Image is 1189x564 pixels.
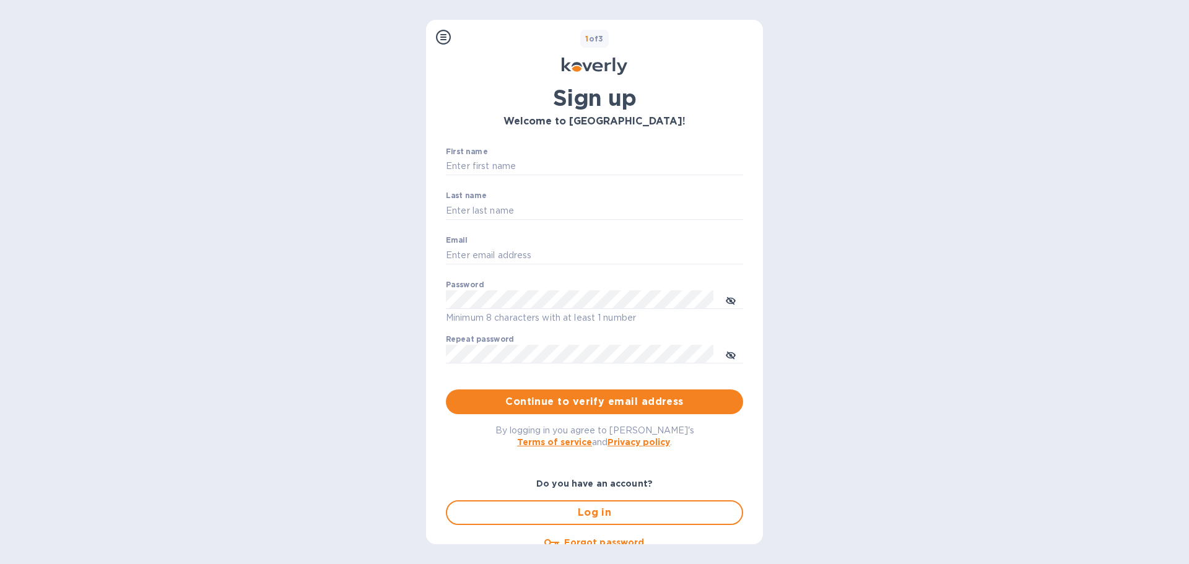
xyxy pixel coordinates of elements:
button: toggle password visibility [718,287,743,312]
span: Log in [457,505,732,520]
label: Email [446,237,468,245]
label: Repeat password [446,336,514,344]
label: Password [446,282,484,289]
span: By logging in you agree to [PERSON_NAME]'s and . [495,425,694,447]
input: Enter email address [446,246,743,264]
span: Continue to verify email address [456,394,733,409]
a: Privacy policy [608,437,670,447]
input: Enter first name [446,157,743,176]
button: toggle password visibility [718,342,743,367]
span: 1 [585,34,588,43]
b: Do you have an account? [536,479,653,488]
label: Last name [446,193,487,200]
u: Forgot password [564,537,644,547]
a: Terms of service [517,437,592,447]
p: Minimum 8 characters with at least 1 number [446,311,743,325]
h3: Welcome to [GEOGRAPHIC_DATA]! [446,116,743,128]
h1: Sign up [446,85,743,111]
button: Log in [446,500,743,525]
button: Continue to verify email address [446,389,743,414]
input: Enter last name [446,201,743,220]
label: First name [446,148,487,155]
b: of 3 [585,34,604,43]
